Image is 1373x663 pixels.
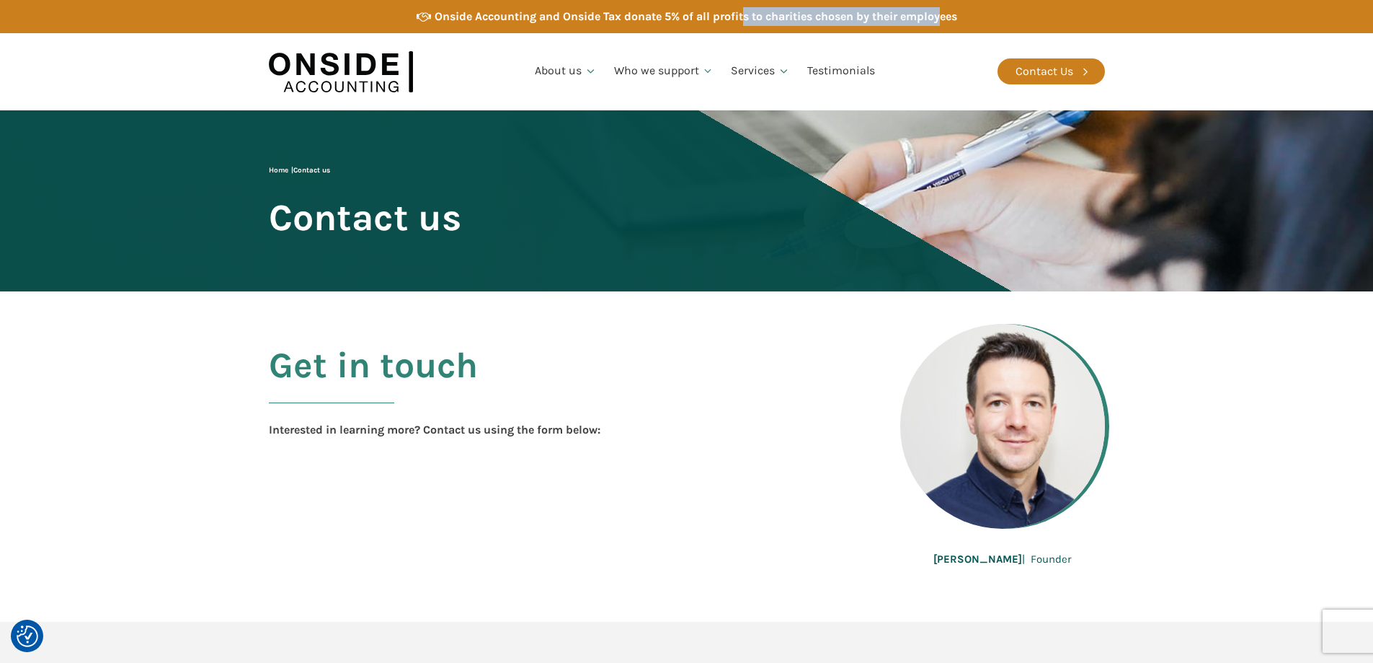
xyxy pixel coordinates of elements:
[269,166,288,175] a: Home
[269,44,413,100] img: Onside Accounting
[17,625,38,647] img: Revisit consent button
[722,47,799,96] a: Services
[933,550,1071,568] div: | Founder
[1016,62,1073,81] div: Contact Us
[933,553,1022,566] b: [PERSON_NAME]
[17,625,38,647] button: Consent Preferences
[526,47,605,96] a: About us
[799,47,884,96] a: Testimonials
[269,198,461,237] span: Contact us
[269,166,330,175] span: |
[605,47,723,96] a: Who we support
[435,7,957,26] div: Onside Accounting and Onside Tax donate 5% of all profits to charities chosen by their employees
[269,421,600,439] div: Interested in learning more? Contact us using the form below:
[293,166,330,175] span: Contact us
[997,58,1105,84] a: Contact Us
[269,346,478,421] h2: Get in touch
